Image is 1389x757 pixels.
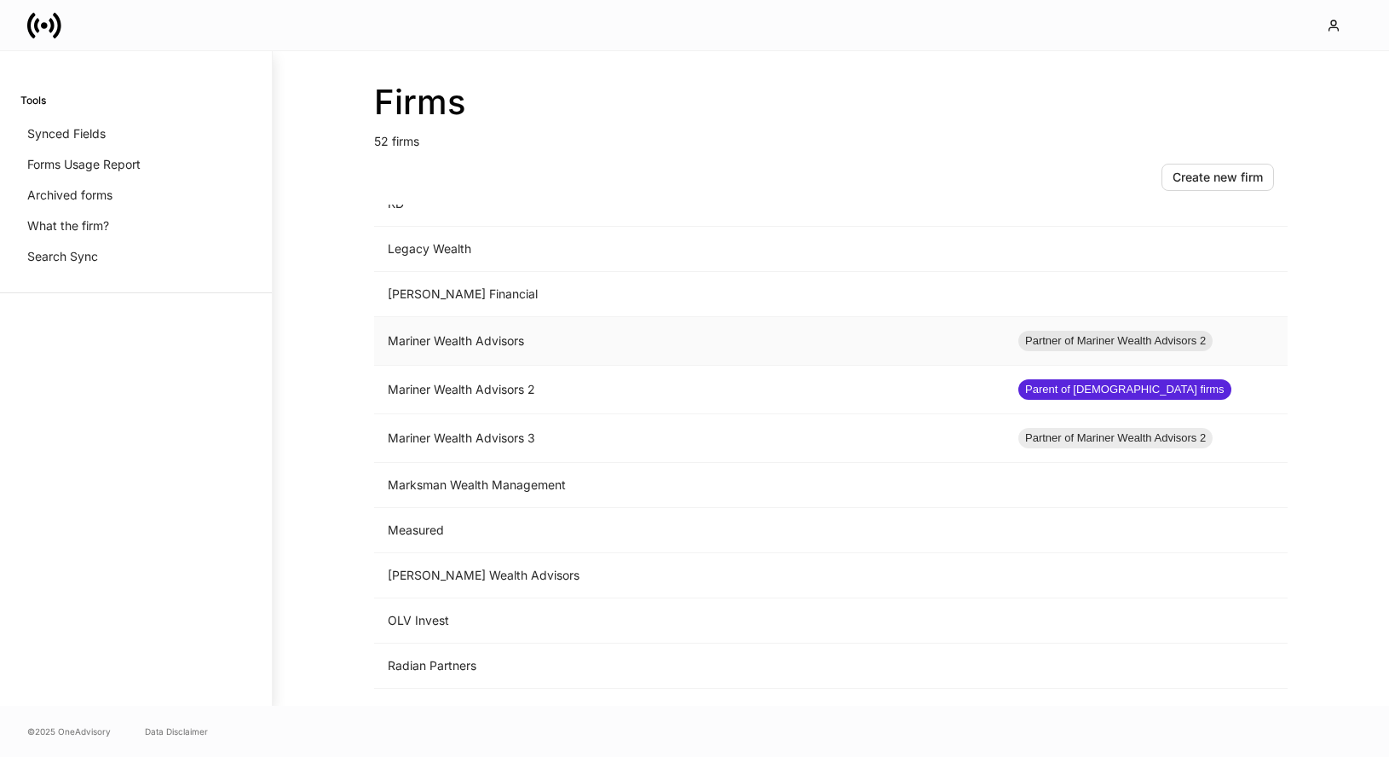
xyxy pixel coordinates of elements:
[374,598,1005,644] td: OLV Invest
[20,241,251,272] a: Search Sync
[374,644,1005,689] td: Radian Partners
[1018,430,1213,447] span: Partner of Mariner Wealth Advisors 2
[20,211,251,241] a: What the firm?
[374,182,1005,227] td: KD
[145,725,208,738] a: Data Disclaimer
[374,463,1005,508] td: Marksman Wealth Management
[1161,164,1274,191] button: Create new firm
[20,180,251,211] a: Archived forms
[20,118,251,149] a: Synced Fields
[27,248,98,265] p: Search Sync
[20,149,251,180] a: Forms Usage Report
[1173,171,1263,183] div: Create new firm
[374,553,1005,598] td: [PERSON_NAME] Wealth Advisors
[27,725,111,738] span: © 2025 OneAdvisory
[27,187,112,204] p: Archived forms
[374,414,1005,463] td: Mariner Wealth Advisors 3
[374,82,1288,123] h2: Firms
[374,317,1005,366] td: Mariner Wealth Advisors
[27,217,109,234] p: What the firm?
[374,508,1005,553] td: Measured
[374,689,1005,734] td: RFG Advisory
[374,123,1288,150] p: 52 firms
[1018,332,1213,350] span: Partner of Mariner Wealth Advisors 2
[374,272,1005,317] td: [PERSON_NAME] Financial
[27,125,106,142] p: Synced Fields
[1018,381,1231,398] span: Parent of [DEMOGRAPHIC_DATA] firms
[27,156,141,173] p: Forms Usage Report
[374,227,1005,272] td: Legacy Wealth
[20,92,46,108] h6: Tools
[374,366,1005,414] td: Mariner Wealth Advisors 2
